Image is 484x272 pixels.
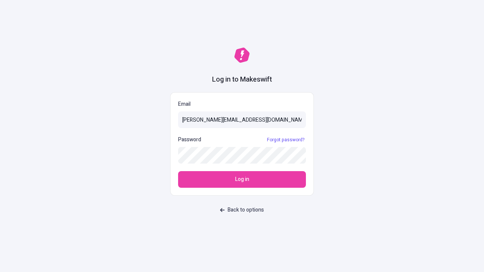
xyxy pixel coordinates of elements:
[178,111,306,128] input: Email
[216,203,268,217] button: Back to options
[178,171,306,188] button: Log in
[212,75,272,85] h1: Log in to Makeswift
[265,137,306,143] a: Forgot password?
[178,136,201,144] p: Password
[228,206,264,214] span: Back to options
[235,175,249,184] span: Log in
[178,100,306,108] p: Email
